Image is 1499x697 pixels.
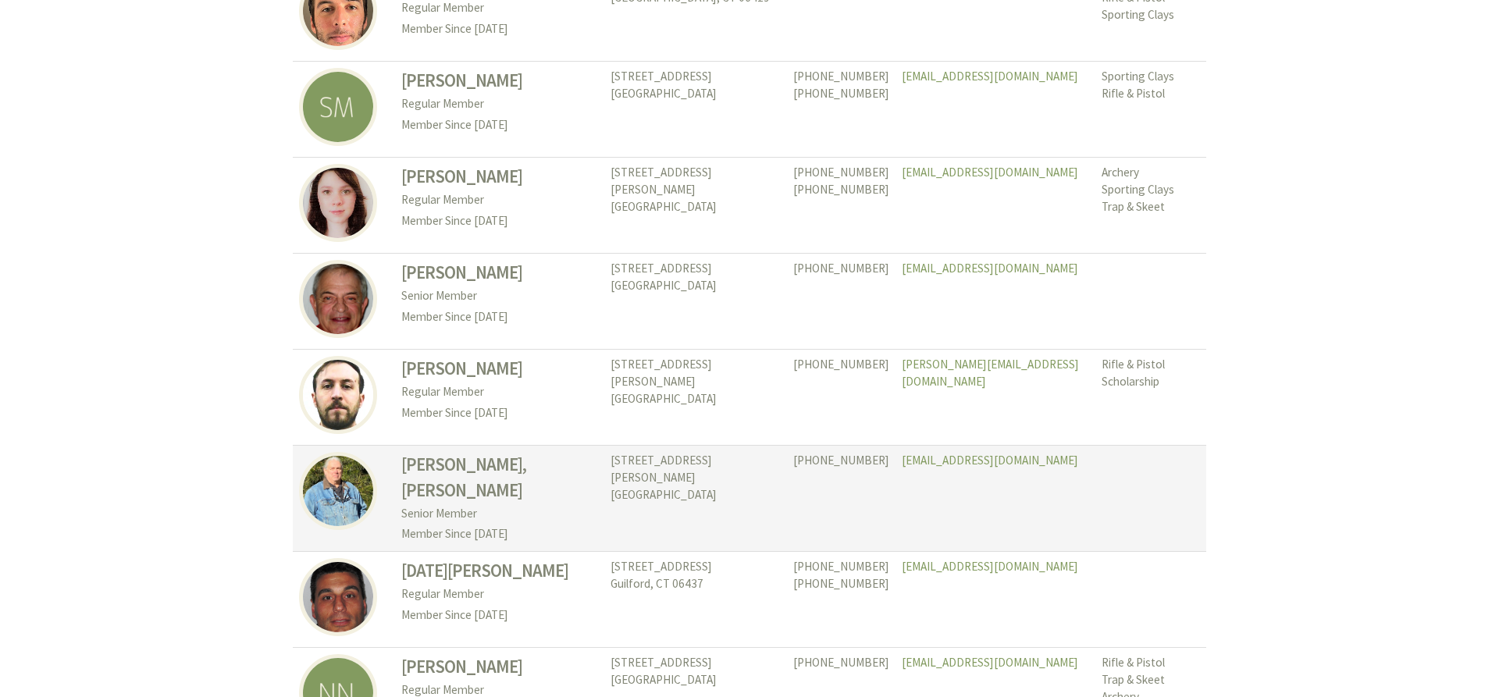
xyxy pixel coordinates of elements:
[401,68,597,94] h3: [PERSON_NAME]
[902,655,1078,670] a: [EMAIL_ADDRESS][DOMAIN_NAME]
[787,254,895,350] td: [PHONE_NUMBER]
[401,503,597,525] p: Senior Member
[787,445,895,551] td: [PHONE_NUMBER]
[902,357,1079,389] a: [PERSON_NAME][EMAIL_ADDRESS][DOMAIN_NAME]
[401,584,597,605] p: Regular Member
[401,260,597,286] h3: [PERSON_NAME]
[401,286,597,307] p: Senior Member
[902,261,1078,276] a: [EMAIL_ADDRESS][DOMAIN_NAME]
[902,559,1078,574] a: [EMAIL_ADDRESS][DOMAIN_NAME]
[401,382,597,403] p: Regular Member
[604,158,787,254] td: [STREET_ADDRESS][PERSON_NAME] [GEOGRAPHIC_DATA]
[604,552,787,648] td: [STREET_ADDRESS] Guilford, CT 06437
[604,445,787,551] td: [STREET_ADDRESS] [PERSON_NAME][GEOGRAPHIC_DATA]
[401,94,597,115] p: Regular Member
[401,307,597,328] p: Member Since [DATE]
[604,349,787,445] td: [STREET_ADDRESS][PERSON_NAME] [GEOGRAPHIC_DATA]
[299,260,377,338] img: Louis Musante
[299,68,377,146] img: Stuart Munro
[1095,158,1206,254] td: Archery Sporting Clays Trap & Skeet
[604,62,787,158] td: [STREET_ADDRESS] [GEOGRAPHIC_DATA]
[1095,349,1206,445] td: Rifle & Pistol Scholarship
[787,62,895,158] td: [PHONE_NUMBER] [PHONE_NUMBER]
[787,349,895,445] td: [PHONE_NUMBER]
[401,211,597,232] p: Member Since [DATE]
[902,69,1078,84] a: [EMAIL_ADDRESS][DOMAIN_NAME]
[299,558,377,636] img: Frank Natale
[401,558,597,584] h3: [DATE][PERSON_NAME]
[401,452,597,503] h3: [PERSON_NAME], [PERSON_NAME]
[401,654,597,680] h3: [PERSON_NAME]
[401,524,597,545] p: Member Since [DATE]
[401,403,597,424] p: Member Since [DATE]
[299,356,377,434] img: Matthew Musket
[401,356,597,382] h3: [PERSON_NAME]
[401,164,597,190] h3: [PERSON_NAME]
[787,158,895,254] td: [PHONE_NUMBER] [PHONE_NUMBER]
[299,164,377,242] img: Shelby Murphy
[299,452,377,530] img: G. Clifford Myers
[401,190,597,211] p: Regular Member
[604,254,787,350] td: [STREET_ADDRESS] [GEOGRAPHIC_DATA]
[787,552,895,648] td: [PHONE_NUMBER] [PHONE_NUMBER]
[401,605,597,626] p: Member Since [DATE]
[902,165,1078,180] a: [EMAIL_ADDRESS][DOMAIN_NAME]
[401,115,597,136] p: Member Since [DATE]
[401,19,597,40] p: Member Since [DATE]
[1095,62,1206,158] td: Sporting Clays Rifle & Pistol
[902,453,1078,468] a: [EMAIL_ADDRESS][DOMAIN_NAME]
